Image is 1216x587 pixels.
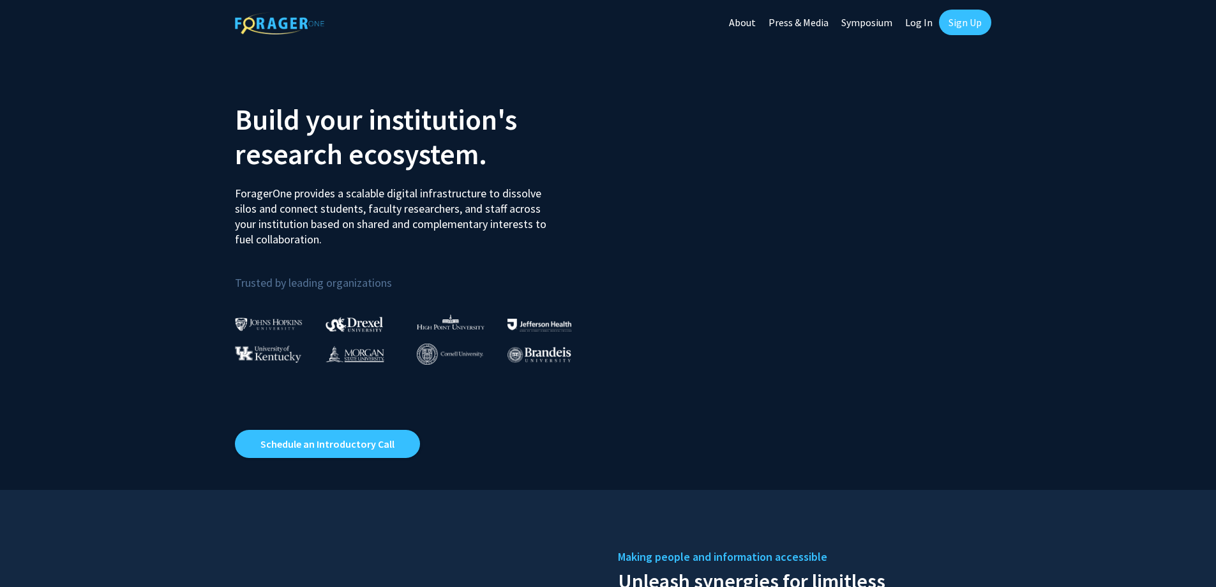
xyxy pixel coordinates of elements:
img: High Point University [417,314,484,330]
a: Opens in a new tab [235,430,420,458]
h2: Build your institution's research ecosystem. [235,102,599,171]
a: Sign Up [939,10,991,35]
img: Drexel University [326,317,383,332]
h5: Making people and information accessible [618,547,982,567]
img: ForagerOne Logo [235,12,324,34]
img: Cornell University [417,344,483,365]
p: Trusted by leading organizations [235,257,599,293]
p: ForagerOne provides a scalable digital infrastructure to dissolve silos and connect students, fac... [235,176,555,247]
img: Morgan State University [326,346,384,362]
img: Thomas Jefferson University [507,319,571,331]
img: Brandeis University [507,347,571,363]
img: Johns Hopkins University [235,317,303,331]
img: University of Kentucky [235,346,301,363]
